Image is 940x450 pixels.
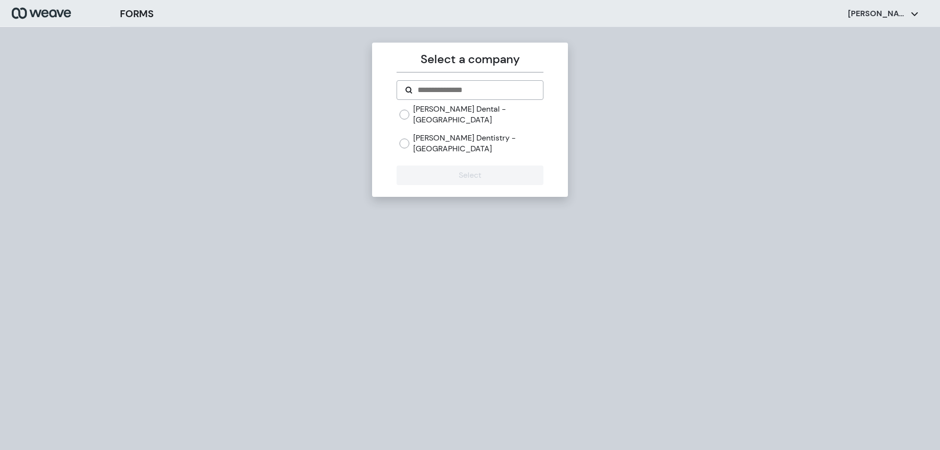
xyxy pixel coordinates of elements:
button: Select [397,166,543,185]
h3: FORMS [120,6,154,21]
label: [PERSON_NAME] Dental - [GEOGRAPHIC_DATA] [413,104,543,125]
input: Search [417,84,535,96]
p: [PERSON_NAME] [848,8,907,19]
p: Select a company [397,50,543,68]
label: [PERSON_NAME] Dentistry - [GEOGRAPHIC_DATA] [413,133,543,154]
